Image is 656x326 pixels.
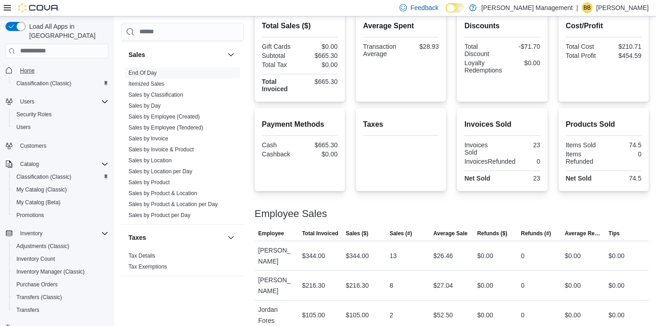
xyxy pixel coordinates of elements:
[128,81,164,87] a: Itemized Sales
[16,212,44,219] span: Promotions
[504,141,540,149] div: 23
[128,168,192,175] span: Sales by Location per Day
[128,70,157,76] a: End Of Day
[16,186,67,193] span: My Catalog (Classic)
[565,310,581,321] div: $0.00
[346,230,368,237] span: Sales ($)
[2,227,112,240] button: Inventory
[13,305,108,316] span: Transfers
[2,64,112,77] button: Home
[128,233,146,242] h3: Taxes
[262,141,298,149] div: Cash
[16,281,58,288] span: Purchase Orders
[566,52,602,59] div: Total Profit
[302,52,338,59] div: $665.30
[13,292,66,303] a: Transfers (Classic)
[464,21,540,31] h2: Discounts
[363,43,399,57] div: Transaction Average
[16,140,50,151] a: Customers
[262,52,298,59] div: Subtotal
[605,43,641,50] div: $210.71
[13,241,73,252] a: Adjustments (Classic)
[605,150,641,158] div: 0
[262,119,338,130] h2: Payment Methods
[20,142,46,150] span: Customers
[9,108,112,121] button: Security Roles
[9,278,112,291] button: Purchase Orders
[128,212,190,219] span: Sales by Product per Day
[128,91,183,98] span: Sales by Classification
[609,230,620,237] span: Tips
[13,109,55,120] a: Security Roles
[128,80,164,88] span: Itemized Sales
[128,179,170,186] a: Sales by Product
[302,250,325,261] div: $344.00
[16,65,38,76] a: Home
[128,179,170,186] span: Sales by Product
[13,197,108,208] span: My Catalog (Beta)
[255,271,298,300] div: [PERSON_NAME]
[433,230,467,237] span: Average Sale
[446,3,465,13] input: Dark Mode
[13,171,108,182] span: Classification (Classic)
[9,265,112,278] button: Inventory Manager (Classic)
[13,254,59,264] a: Inventory Count
[566,150,602,165] div: Items Refunded
[389,250,397,261] div: 13
[464,119,540,130] h2: Invoices Sold
[346,310,369,321] div: $105.00
[565,280,581,291] div: $0.00
[128,114,200,120] a: Sales by Employee (Created)
[576,2,578,13] p: |
[128,264,167,270] a: Tax Exemptions
[262,61,298,68] div: Total Tax
[128,69,157,77] span: End Of Day
[13,184,71,195] a: My Catalog (Classic)
[16,306,39,314] span: Transfers
[13,266,108,277] span: Inventory Manager (Classic)
[262,21,338,31] h2: Total Sales ($)
[504,175,540,182] div: 23
[584,2,591,13] span: BB
[302,280,325,291] div: $216.30
[16,159,42,170] button: Catalog
[13,78,75,89] a: Classification (Classic)
[262,150,298,158] div: Cashback
[302,61,338,68] div: $0.00
[13,171,75,182] a: Classification (Classic)
[16,65,108,76] span: Home
[128,212,190,218] a: Sales by Product per Day
[504,43,540,50] div: -$71.70
[481,2,573,13] p: [PERSON_NAME] Management
[13,292,108,303] span: Transfers (Classic)
[566,175,592,182] strong: Net Sold
[13,210,108,221] span: Promotions
[20,67,35,74] span: Home
[566,141,602,149] div: Items Sold
[433,280,453,291] div: $27.04
[128,146,194,153] a: Sales by Invoice & Product
[13,254,108,264] span: Inventory Count
[128,201,218,207] a: Sales by Product & Location per Day
[346,250,369,261] div: $344.00
[16,140,108,151] span: Customers
[255,241,298,270] div: [PERSON_NAME]
[302,310,325,321] div: $105.00
[9,304,112,316] button: Transfers
[128,50,224,59] button: Sales
[128,190,197,197] span: Sales by Product & Location
[565,250,581,261] div: $0.00
[13,210,48,221] a: Promotions
[566,43,602,50] div: Total Cost
[346,280,369,291] div: $216.30
[605,141,641,149] div: 74.5
[16,294,62,301] span: Transfers (Classic)
[389,310,393,321] div: 2
[9,121,112,134] button: Users
[566,119,641,130] h2: Products Sold
[477,230,507,237] span: Refunds ($)
[26,22,108,40] span: Load All Apps in [GEOGRAPHIC_DATA]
